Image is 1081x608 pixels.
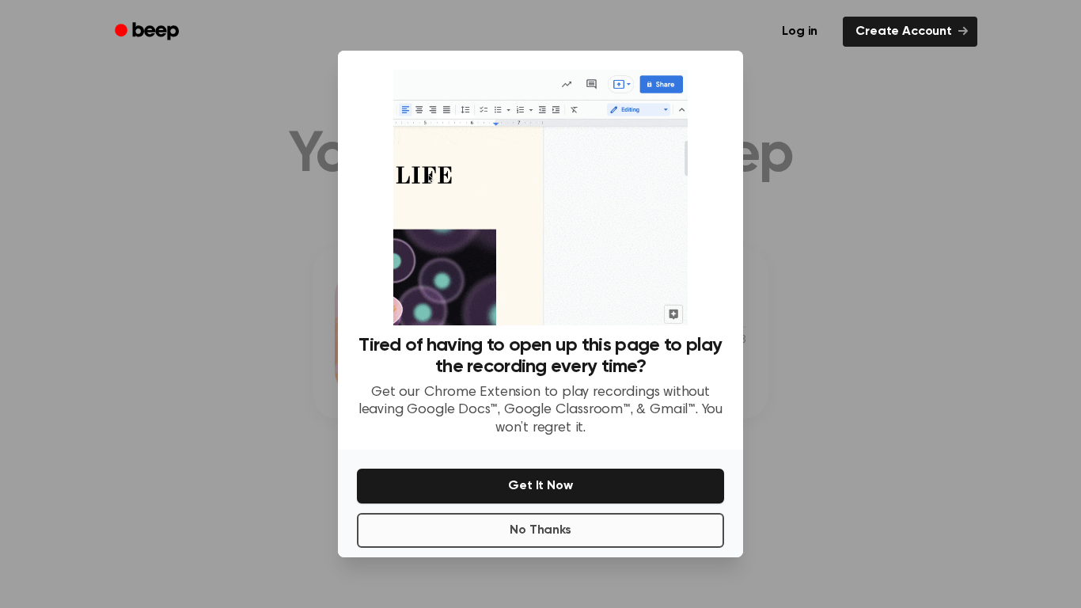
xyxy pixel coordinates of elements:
h3: Tired of having to open up this page to play the recording every time? [357,335,724,378]
button: Get It Now [357,469,724,503]
a: Create Account [843,17,977,47]
img: Beep extension in action [393,70,687,325]
button: No Thanks [357,513,724,548]
p: Get our Chrome Extension to play recordings without leaving Google Docs™, Google Classroom™, & Gm... [357,384,724,438]
a: Log in [766,13,833,50]
a: Beep [104,17,193,47]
